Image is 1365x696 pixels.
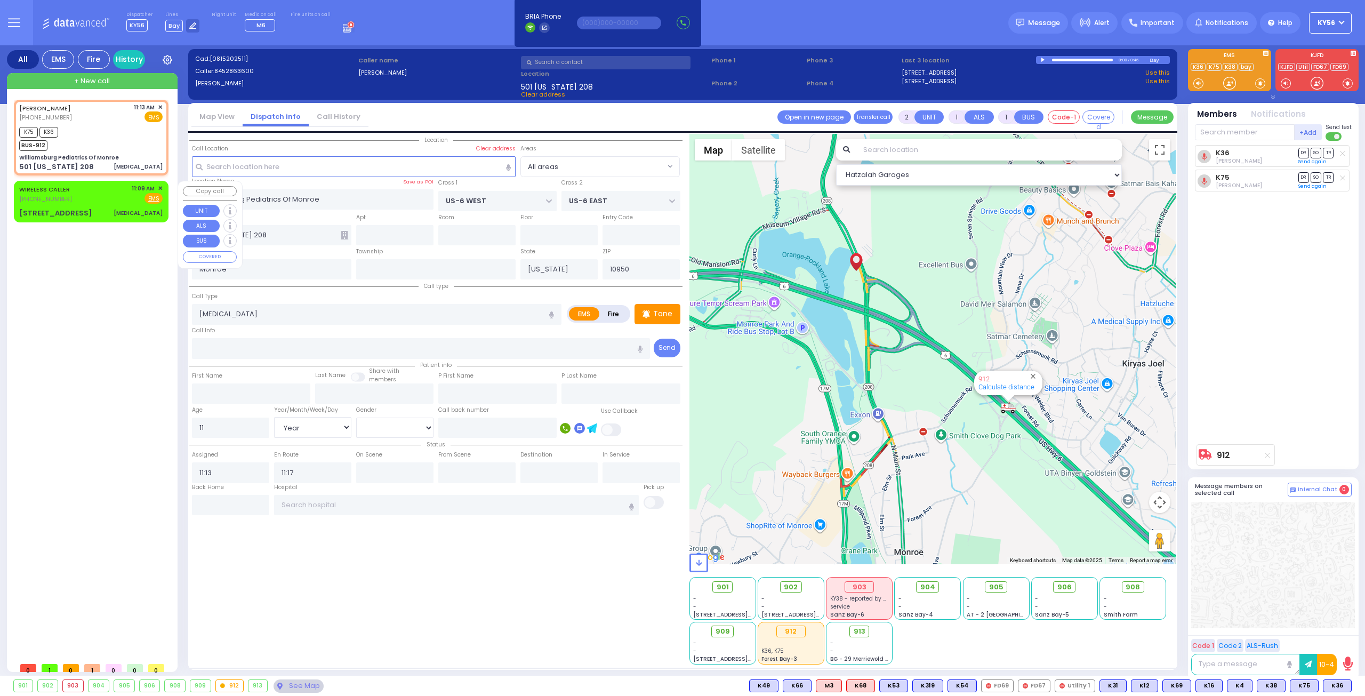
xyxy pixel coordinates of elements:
[1323,679,1352,692] div: K36
[291,12,331,18] label: Fire units on call
[561,179,583,187] label: Cross 2
[1288,483,1352,497] button: Internal Chat 0
[274,451,299,459] label: En Route
[776,626,806,637] div: 912
[520,145,536,153] label: Areas
[127,664,143,672] span: 0
[1104,611,1138,619] span: Smith Farm
[912,679,943,692] div: K319
[1290,679,1319,692] div: K75
[693,655,794,663] span: [STREET_ADDRESS][PERSON_NAME]
[830,595,896,603] span: KY38 - reported by KY42
[84,664,100,672] span: 1
[1023,683,1028,689] img: red-radio-icon.svg
[1298,486,1337,493] span: Internal Chat
[192,145,228,153] label: Call Location
[39,127,58,138] span: K36
[438,451,471,459] label: From Scene
[19,162,94,172] div: 501 [US_STATE] 208
[1216,149,1230,157] a: K36
[1145,77,1170,86] a: Use this
[879,679,908,692] div: BLS
[1130,54,1139,66] div: 0:46
[1048,110,1080,124] button: Code-1
[1149,139,1170,161] button: Toggle fullscreen view
[106,664,122,672] span: 0
[1275,53,1359,60] label: KJFD
[438,372,473,380] label: P First Name
[1206,18,1248,28] span: Notifications
[14,680,33,692] div: 901
[603,213,633,222] label: Entry Code
[1099,679,1127,692] div: BLS
[1191,639,1215,652] button: Code 1
[783,679,812,692] div: K66
[1197,108,1237,121] button: Members
[19,185,70,194] a: WIRELESS CALLER
[830,611,864,619] span: Sanz Bay-6
[717,582,729,593] span: 901
[421,441,451,449] span: Status
[520,156,680,177] span: All areas
[1257,679,1286,692] div: BLS
[1145,68,1170,77] a: Use this
[1278,18,1292,28] span: Help
[1104,595,1107,603] span: -
[274,679,324,693] div: See map
[1216,173,1230,181] a: K75
[1028,18,1060,28] span: Message
[1339,485,1349,494] span: 0
[144,111,163,122] span: EMS
[1035,611,1069,619] span: Sanz Bay-5
[356,451,382,459] label: On Scene
[777,110,851,124] a: Open in new page
[520,247,535,256] label: State
[113,50,145,69] a: History
[419,136,453,144] span: Location
[1149,530,1170,551] button: Drag Pegman onto the map to open Street View
[63,664,79,672] span: 0
[248,680,267,692] div: 913
[148,664,164,672] span: 0
[42,16,113,29] img: Logo
[1195,483,1288,497] h5: Message members on selected call
[693,611,794,619] span: [STREET_ADDRESS][PERSON_NAME]
[1118,54,1128,66] div: 0:00
[192,177,234,186] label: Location Name
[654,339,680,357] button: Send
[274,406,351,414] div: Year/Month/Week/Day
[183,235,220,247] button: BUS
[74,76,110,86] span: + New call
[1126,582,1140,593] span: 908
[140,680,160,692] div: 906
[920,582,935,593] span: 904
[183,205,220,218] button: UNIT
[315,371,346,380] label: Last Name
[1188,53,1271,60] label: EMS
[1330,63,1348,71] a: FD69
[711,56,803,65] span: Phone 1
[19,208,92,219] div: [STREET_ADDRESS]
[183,251,237,263] button: COVERED
[898,611,933,619] span: Sanz Bay-4
[653,308,672,319] p: Tone
[114,209,163,217] div: [MEDICAL_DATA]
[845,581,874,593] div: 903
[711,79,803,88] span: Phone 2
[1290,487,1296,493] img: comment-alt.png
[1207,63,1222,71] a: K75
[1191,63,1206,71] a: K36
[134,103,155,111] span: 11:13 AM
[1014,110,1043,124] button: BUS
[195,79,355,88] label: [PERSON_NAME]
[902,68,957,77] a: [STREET_ADDRESS]
[732,139,785,161] button: Show satellite imagery
[912,679,943,692] div: BLS
[830,639,833,647] span: -
[19,140,47,151] span: BUS-912
[914,110,944,124] button: UNIT
[192,406,203,414] label: Age
[856,139,1122,161] input: Search location
[1223,63,1238,71] a: K38
[816,679,842,692] div: M3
